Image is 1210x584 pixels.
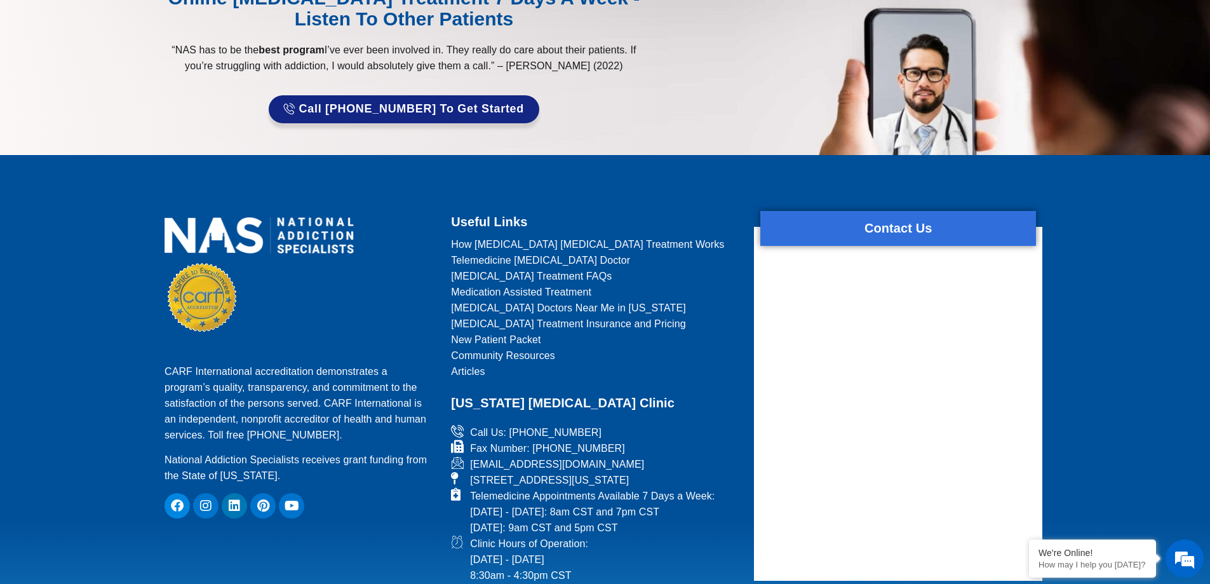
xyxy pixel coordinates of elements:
[74,160,175,289] span: We're online!
[1039,560,1146,569] p: How may I help you today?
[1039,548,1146,558] div: We're Online!
[451,300,686,316] span: [MEDICAL_DATA] Doctors Near Me in [US_STATE]
[451,236,724,252] span: How [MEDICAL_DATA] [MEDICAL_DATA] Treatment Works
[451,348,738,363] a: Community Resources
[158,42,650,74] p: “NAS has to be the I’ve ever been involved in. They really do care about their patients. If you’r...
[269,95,539,123] a: Call [PHONE_NUMBER] to Get Started
[14,65,33,85] div: Navigation go back
[165,217,354,254] img: national addiction specialists online suboxone doctors clinic for opioid addiction treatment
[754,259,1042,576] iframe: website contact us form
[754,227,1042,581] div: form widget
[451,284,738,300] a: Medication Assisted Treatment
[467,472,629,488] span: [STREET_ADDRESS][US_STATE]
[451,300,738,316] a: [MEDICAL_DATA] Doctors Near Me in [US_STATE]
[451,363,738,379] a: Articles
[85,67,232,83] div: Chat with us now
[451,211,738,233] h2: Useful Links
[165,452,435,484] p: National Addiction Specialists receives grant funding from the State of [US_STATE].
[451,284,591,300] span: Medication Assisted Treatment
[451,252,630,268] span: Telemedicine [MEDICAL_DATA] Doctor
[451,236,738,252] a: How [MEDICAL_DATA] [MEDICAL_DATA] Treatment Works
[760,217,1036,240] h2: Contact Us
[467,424,602,440] span: Call Us: [PHONE_NUMBER]
[299,103,525,116] span: Call [PHONE_NUMBER] to Get Started
[451,252,738,268] a: Telemedicine [MEDICAL_DATA] Doctor
[451,316,686,332] span: [MEDICAL_DATA] Treatment Insurance and Pricing
[208,6,239,37] div: Minimize live chat window
[6,347,242,391] textarea: Type your message and hit 'Enter'
[451,440,738,456] a: Fax Number: [PHONE_NUMBER]
[467,440,625,456] span: Fax Number: [PHONE_NUMBER]
[451,424,738,440] a: Call Us: [PHONE_NUMBER]
[451,363,485,379] span: Articles
[467,488,715,536] span: Telemedicine Appointments Available 7 Days a Week: [DATE] - [DATE]: 8am CST and 7pm CST [DATE]: 9...
[451,268,612,284] span: [MEDICAL_DATA] Treatment FAQs
[168,263,236,332] img: CARF Seal
[451,332,738,348] a: New Patient Packet
[451,268,738,284] a: [MEDICAL_DATA] Treatment FAQs
[451,332,541,348] span: New Patient Packet
[451,348,555,363] span: Community Resources
[451,392,738,414] h2: [US_STATE] [MEDICAL_DATA] Clinic
[259,44,324,55] strong: best program
[451,316,738,332] a: [MEDICAL_DATA] Treatment Insurance and Pricing
[165,363,435,443] p: CARF International accreditation demonstrates a program’s quality, transparency, and commitment t...
[467,456,644,472] span: [EMAIL_ADDRESS][DOMAIN_NAME]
